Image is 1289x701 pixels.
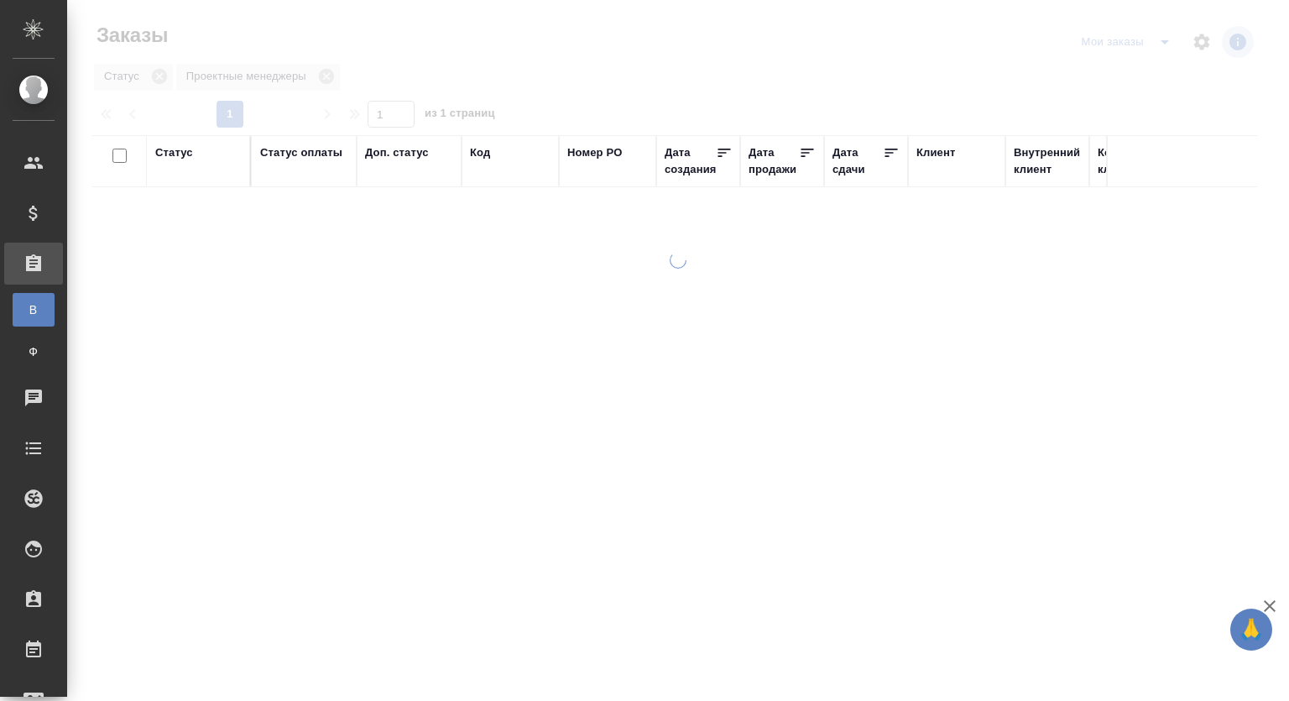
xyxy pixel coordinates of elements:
span: 🙏 [1237,612,1266,647]
div: Клиент [916,144,955,161]
a: Ф [13,335,55,369]
div: Внутренний клиент [1014,144,1081,178]
button: 🙏 [1230,609,1272,651]
div: Контрагент клиента [1098,144,1178,178]
span: Ф [21,343,46,360]
div: Дата создания [665,144,716,178]
div: Дата продажи [749,144,799,178]
div: Код [470,144,490,161]
div: Номер PO [567,144,622,161]
div: Доп. статус [365,144,429,161]
div: Статус [155,144,193,161]
div: Статус оплаты [260,144,342,161]
div: Дата сдачи [832,144,883,178]
a: В [13,293,55,327]
span: В [21,301,46,318]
